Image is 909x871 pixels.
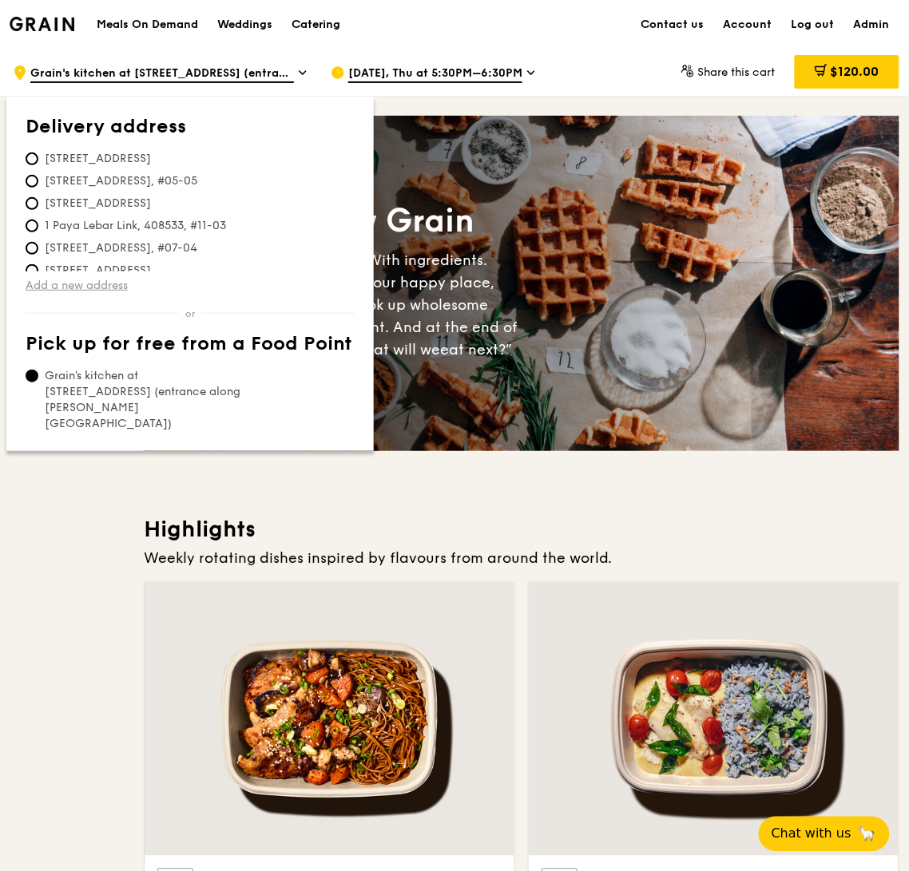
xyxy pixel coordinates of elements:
span: Chat with us [772,825,851,844]
span: [STREET_ADDRESS] [26,151,170,167]
a: Log out [782,1,844,49]
a: Catering [282,1,351,49]
input: [STREET_ADDRESS], #07-04 [26,242,38,255]
a: Account [714,1,782,49]
span: Grain's kitchen at [STREET_ADDRESS] (entrance along [PERSON_NAME][GEOGRAPHIC_DATA]) [26,368,264,432]
span: [STREET_ADDRESS] [26,263,170,279]
a: Admin [844,1,899,49]
th: Pick up for free from a Food Point [26,333,355,362]
span: Share this cart [698,65,776,79]
a: Weddings [208,1,282,49]
a: Contact us [632,1,714,49]
div: Weddings [217,1,272,49]
input: Grain's kitchen at [STREET_ADDRESS] (entrance along [PERSON_NAME][GEOGRAPHIC_DATA]) [26,370,38,382]
input: 1 Paya Lebar Link, 408533, #11-03 [26,220,38,232]
span: 🦙 [858,825,877,844]
span: 1 Paya Lebar Link, 408533, #11-03 [26,218,245,234]
h1: Meals On Demand [97,17,198,33]
span: $120.00 [831,64,879,79]
a: Add a new address [26,278,355,294]
input: [STREET_ADDRESS] [26,197,38,210]
button: Chat with us🦙 [759,817,890,852]
h3: Highlights [144,515,899,544]
div: Weekly rotating dishes inspired by flavours from around the world. [144,547,899,569]
img: Grain [10,17,74,31]
span: eat next?” [440,341,512,358]
input: [STREET_ADDRESS], #05-05 [26,175,38,188]
span: [STREET_ADDRESS], #05-05 [26,173,216,189]
input: [STREET_ADDRESS] [26,264,38,277]
div: Catering [292,1,341,49]
span: Grain's kitchen at [STREET_ADDRESS] (entrance along [PERSON_NAME][GEOGRAPHIC_DATA]) [30,65,294,83]
span: [DATE], Thu at 5:30PM–6:30PM [348,65,522,83]
th: Delivery address [26,116,355,145]
input: [STREET_ADDRESS] [26,152,38,165]
span: [STREET_ADDRESS], #07-04 [26,240,216,256]
span: [STREET_ADDRESS] [26,196,170,212]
